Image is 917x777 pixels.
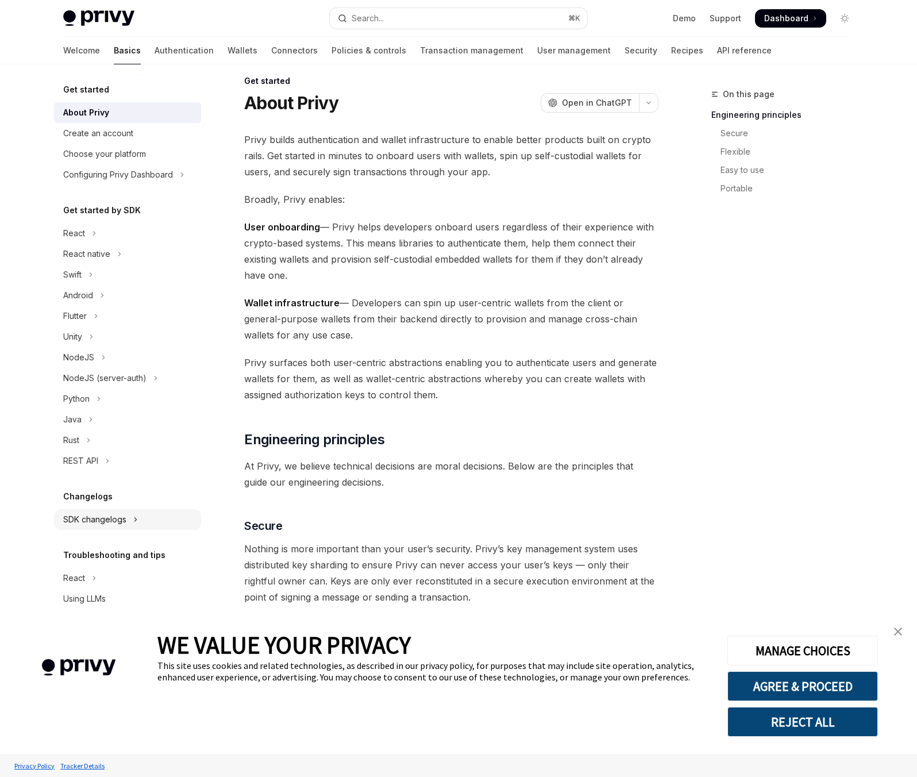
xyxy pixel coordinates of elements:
img: close banner [894,628,902,636]
div: Rust [63,433,79,447]
button: Toggle Unity section [54,326,201,347]
button: Toggle NodeJS (server-auth) section [54,368,201,388]
div: React native [63,247,110,261]
div: Unity [63,330,82,344]
a: Security [625,37,657,64]
div: Create an account [63,126,133,140]
h1: About Privy [244,93,338,113]
div: About Privy [63,106,109,120]
a: API reference [717,37,772,64]
a: Demo [673,13,696,24]
a: Portable [711,179,863,198]
span: Engineering principles [244,430,384,449]
button: Toggle Rust section [54,430,201,451]
span: Broadly, Privy enables: [244,191,658,207]
div: Get started [244,75,658,87]
a: Privacy Policy [11,756,57,776]
span: Nothing is more important than your user’s security. Privy’s key management system uses distribut... [244,541,658,605]
a: Welcome [63,37,100,64]
div: Android [63,289,93,302]
span: Open in ChatGPT [562,97,632,109]
button: Open in ChatGPT [541,93,639,113]
a: Error codes [54,609,201,630]
span: Secure [244,518,282,534]
a: Transaction management [420,37,523,64]
span: Privy surfaces both user-centric abstractions enabling you to authenticate users and generate wal... [244,355,658,403]
div: Swift [63,268,82,282]
span: On this page [723,87,775,101]
button: Toggle React section [54,223,201,244]
h5: Get started by SDK [63,203,141,217]
button: Open search [330,8,587,29]
strong: Wallet infrastructure [244,297,340,309]
div: NodeJS [63,351,94,364]
button: Toggle Swift section [54,264,201,285]
strong: User onboarding [244,221,320,233]
a: Connectors [271,37,318,64]
div: NodeJS (server-auth) [63,371,147,385]
button: Toggle Configuring Privy Dashboard section [54,164,201,185]
div: Flutter [63,309,87,323]
img: company logo [17,643,140,693]
button: AGREE & PROCEED [727,671,878,701]
h5: Troubleshooting and tips [63,548,165,562]
div: Python [63,392,90,406]
button: Toggle NodeJS section [54,347,201,368]
a: close banner [887,620,910,643]
div: This site uses cookies and related technologies, as described in our privacy policy, for purposes... [157,660,710,683]
a: Create an account [54,123,201,144]
div: Choose your platform [63,147,146,161]
button: Toggle REST API section [54,451,201,471]
a: Using LLMs [54,588,201,609]
div: Configuring Privy Dashboard [63,168,173,182]
span: — Developers can spin up user-centric wallets from the client or general-purpose wallets from the... [244,295,658,343]
a: Policies & controls [332,37,406,64]
a: Support [710,13,741,24]
div: Search... [352,11,384,25]
a: Wallets [228,37,257,64]
button: REJECT ALL [727,707,878,737]
button: Toggle Flutter section [54,306,201,326]
button: Toggle Python section [54,388,201,409]
a: Choose your platform [54,144,201,164]
a: Authentication [155,37,214,64]
h5: Changelogs [63,490,113,503]
button: Toggle Android section [54,285,201,306]
a: Recipes [671,37,703,64]
a: Tracker Details [57,756,107,776]
button: Toggle dark mode [835,9,854,28]
button: Toggle SDK changelogs section [54,509,201,530]
a: User management [537,37,611,64]
span: Dashboard [764,13,808,24]
a: Easy to use [711,161,863,179]
div: REST API [63,454,98,468]
div: Using LLMs [63,592,106,606]
a: Secure [711,124,863,143]
span: — Privy helps developers onboard users regardless of their experience with crypto-based systems. ... [244,219,658,283]
img: light logo [63,10,134,26]
button: Toggle React native section [54,244,201,264]
button: Toggle React section [54,568,201,588]
a: Dashboard [755,9,826,28]
div: React [63,226,85,240]
span: At Privy, we believe technical decisions are moral decisions. Below are the principles that guide... [244,458,658,490]
a: Engineering principles [711,106,863,124]
div: SDK changelogs [63,513,126,526]
span: WE VALUE YOUR PRIVACY [157,630,411,660]
h5: Get started [63,83,109,97]
button: MANAGE CHOICES [727,636,878,666]
div: Java [63,413,82,426]
button: Toggle Java section [54,409,201,430]
a: Basics [114,37,141,64]
div: React [63,571,85,585]
span: Privy builds authentication and wallet infrastructure to enable better products built on crypto r... [244,132,658,180]
span: ⌘ K [568,14,580,23]
a: Flexible [711,143,863,161]
a: About Privy [54,102,201,123]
